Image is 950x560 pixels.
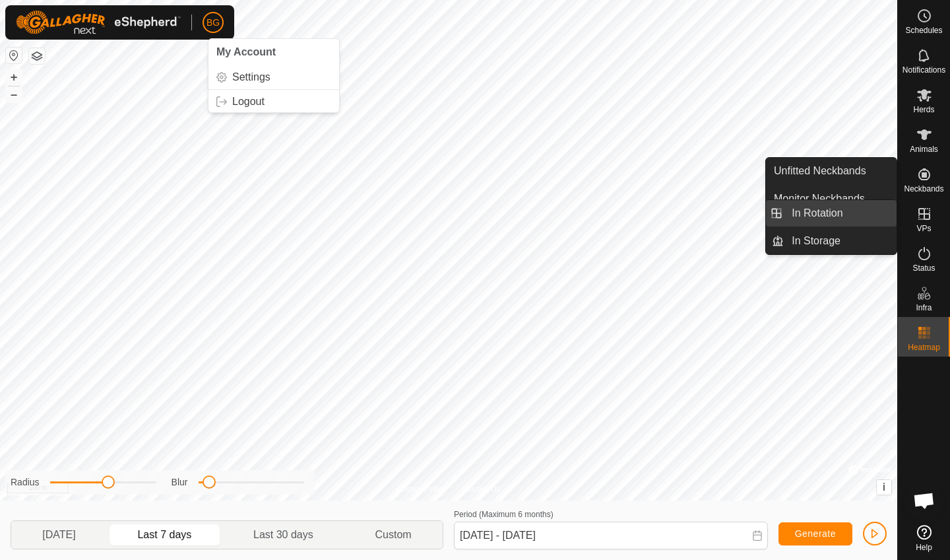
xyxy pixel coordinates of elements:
span: Neckbands [904,185,943,193]
a: Help [898,520,950,557]
img: Gallagher Logo [16,11,181,34]
a: Open chat [904,481,944,520]
button: Reset Map [6,48,22,63]
span: [DATE] [42,527,75,543]
span: Settings [232,72,270,83]
span: Schedules [905,26,942,34]
button: i [877,480,891,495]
span: BG [206,16,220,30]
span: Last 7 days [137,527,191,543]
label: Period (Maximum 6 months) [454,510,554,519]
span: Custom [375,527,412,543]
a: Settings [208,67,339,88]
span: My Account [216,46,276,57]
button: Generate [778,522,852,545]
span: Herds [913,106,934,114]
span: Generate [795,528,836,539]
li: In Rotation [766,200,897,227]
span: Notifications [902,66,945,74]
a: In Rotation [784,200,897,227]
li: In Storage [766,228,897,254]
span: In Storage [792,233,840,249]
a: In Storage [784,228,897,254]
button: – [6,87,22,102]
span: Last 30 days [253,527,313,543]
label: Blur [172,475,188,489]
span: Logout [232,96,265,107]
span: Unfitted Neckbands [774,163,866,179]
span: Help [916,543,932,551]
span: In Rotation [792,205,842,221]
a: Contact Us [462,483,501,495]
button: Map Layers [29,48,45,64]
span: i [883,481,885,493]
a: Monitor Neckbands [766,186,897,212]
button: + [6,69,22,85]
label: Radius [11,475,40,489]
a: Unfitted Neckbands [766,158,897,184]
span: VPs [916,225,931,232]
span: Monitor Neckbands [774,191,865,207]
span: Status [912,264,935,272]
a: Privacy Policy [396,483,446,495]
span: Infra [916,304,932,312]
span: Animals [910,145,938,153]
span: Heatmap [908,343,940,351]
a: Logout [208,91,339,112]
